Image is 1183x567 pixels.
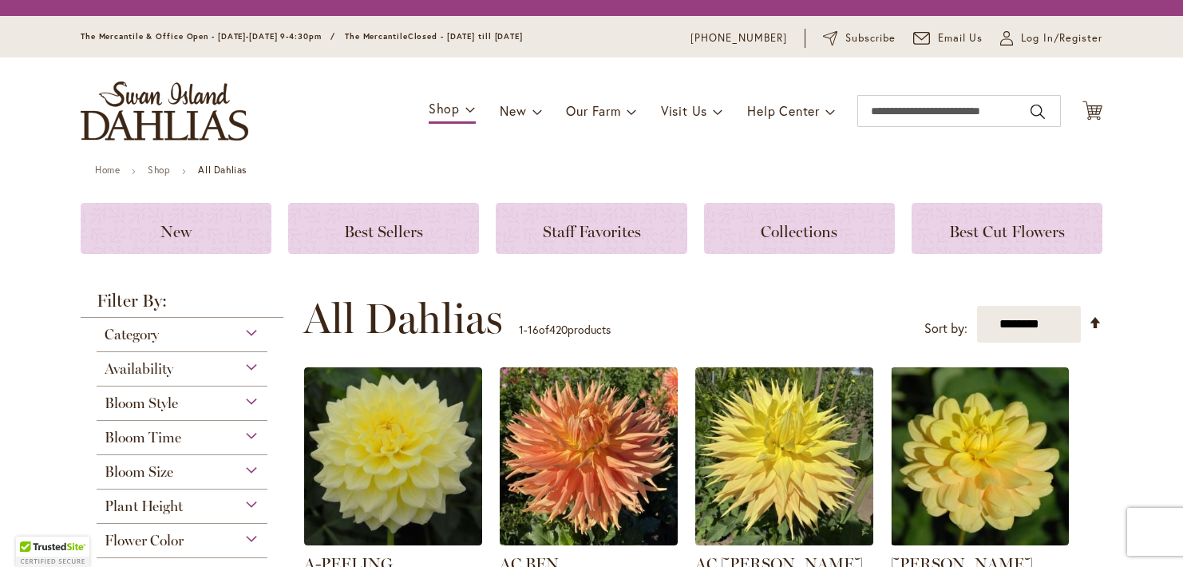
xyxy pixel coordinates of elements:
[500,102,526,119] span: New
[105,532,184,549] span: Flower Color
[304,367,482,545] img: A-Peeling
[81,292,283,318] strong: Filter By:
[303,295,503,343] span: All Dahlias
[105,360,173,378] span: Availability
[747,102,820,119] span: Help Center
[549,322,568,337] span: 420
[105,498,183,515] span: Plant Height
[81,31,408,42] span: The Mercantile & Office Open - [DATE]-[DATE] 9-4:30pm / The Mercantile
[913,30,983,46] a: Email Us
[690,30,787,46] a: [PHONE_NUMBER]
[528,322,539,337] span: 16
[519,322,524,337] span: 1
[1021,30,1102,46] span: Log In/Register
[95,164,120,176] a: Home
[924,314,967,343] label: Sort by:
[160,222,192,241] span: New
[661,102,707,119] span: Visit Us
[695,367,873,545] img: AC Jeri
[912,203,1102,254] a: Best Cut Flowers
[823,30,896,46] a: Subscribe
[429,100,460,117] span: Shop
[105,463,173,481] span: Bloom Size
[891,533,1069,549] a: AHOY MATEY
[519,317,611,343] p: - of products
[891,367,1069,545] img: AHOY MATEY
[500,533,678,549] a: AC BEN
[105,429,181,446] span: Bloom Time
[408,31,523,42] span: Closed - [DATE] till [DATE]
[1000,30,1102,46] a: Log In/Register
[16,537,89,567] div: TrustedSite Certified
[288,203,479,254] a: Best Sellers
[543,222,641,241] span: Staff Favorites
[81,81,248,141] a: store logo
[496,203,686,254] a: Staff Favorites
[1031,99,1045,125] button: Search
[704,203,895,254] a: Collections
[304,533,482,549] a: A-Peeling
[949,222,1065,241] span: Best Cut Flowers
[81,203,271,254] a: New
[845,30,896,46] span: Subscribe
[695,533,873,549] a: AC Jeri
[500,367,678,545] img: AC BEN
[148,164,170,176] a: Shop
[566,102,620,119] span: Our Farm
[105,326,159,343] span: Category
[938,30,983,46] span: Email Us
[105,395,178,412] span: Bloom Style
[344,222,423,241] span: Best Sellers
[761,222,837,241] span: Collections
[198,164,247,176] strong: All Dahlias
